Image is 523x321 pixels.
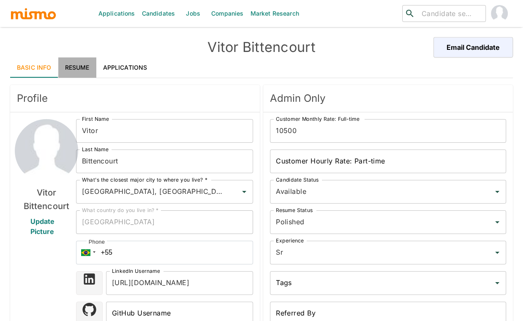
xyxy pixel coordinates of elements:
[276,207,313,214] label: Resume Status
[270,92,506,105] span: Admin Only
[10,57,58,78] a: Basic Info
[433,37,513,57] button: Email Candidate
[491,186,503,198] button: Open
[82,115,109,122] label: First Name
[491,247,503,258] button: Open
[112,267,160,275] label: LinkedIn Username
[276,176,319,183] label: Candidate Status
[82,176,207,183] label: What's the closest major city to where you live? *
[58,57,96,78] a: Resume
[76,241,98,264] div: Brazil: + 55
[491,277,503,289] button: Open
[491,5,508,22] img: Carmen Vilachá
[82,146,109,153] label: Last Name
[17,186,76,213] h6: Vitor Bittencourt
[20,216,73,237] span: Update Picture
[82,207,159,214] label: What country do you live in? *
[491,216,503,228] button: Open
[276,237,304,244] label: Experience
[238,186,250,198] button: Open
[96,57,154,78] a: Applications
[15,119,78,182] img: Vitor Bittencourt
[276,115,360,122] label: Customer Monthly Rate: Full-time
[87,238,107,246] div: Phone
[136,39,387,56] h4: Vitor Bittencourt
[76,241,253,264] input: 1 (702) 123-4567
[17,92,253,105] span: Profile
[418,8,482,19] input: Candidate search
[10,7,57,20] img: logo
